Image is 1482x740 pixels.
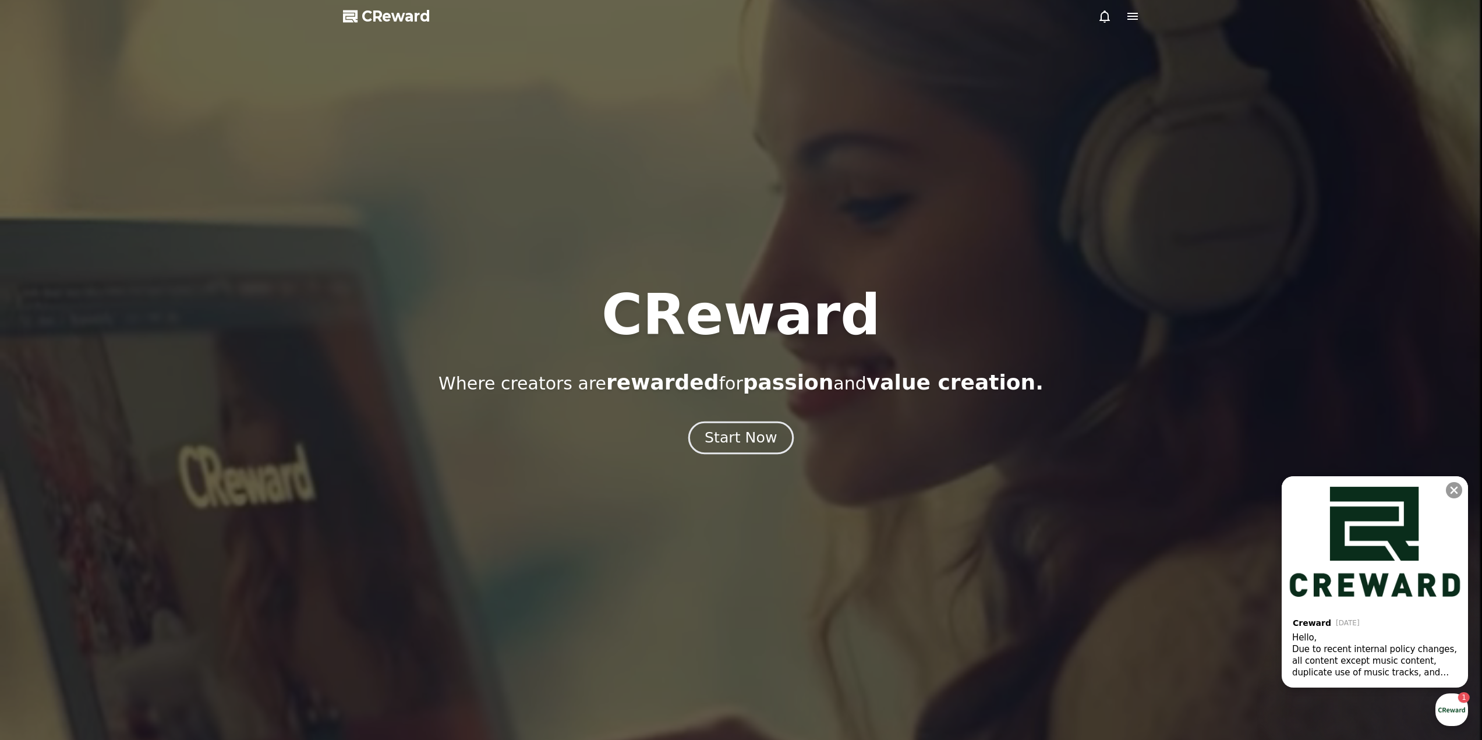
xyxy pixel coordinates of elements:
[606,370,719,394] span: rewarded
[343,7,430,26] a: CReward
[691,434,791,445] a: Start Now
[602,287,880,343] h1: CReward
[30,387,50,396] span: Home
[77,369,150,398] a: 1Messages
[688,421,794,454] button: Start Now
[118,369,122,378] span: 1
[866,370,1044,394] span: value creation.
[362,7,430,26] span: CReward
[172,387,201,396] span: Settings
[438,371,1044,394] p: Where creators are for and
[705,428,777,448] div: Start Now
[150,369,224,398] a: Settings
[3,369,77,398] a: Home
[97,387,131,396] span: Messages
[743,370,834,394] span: passion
